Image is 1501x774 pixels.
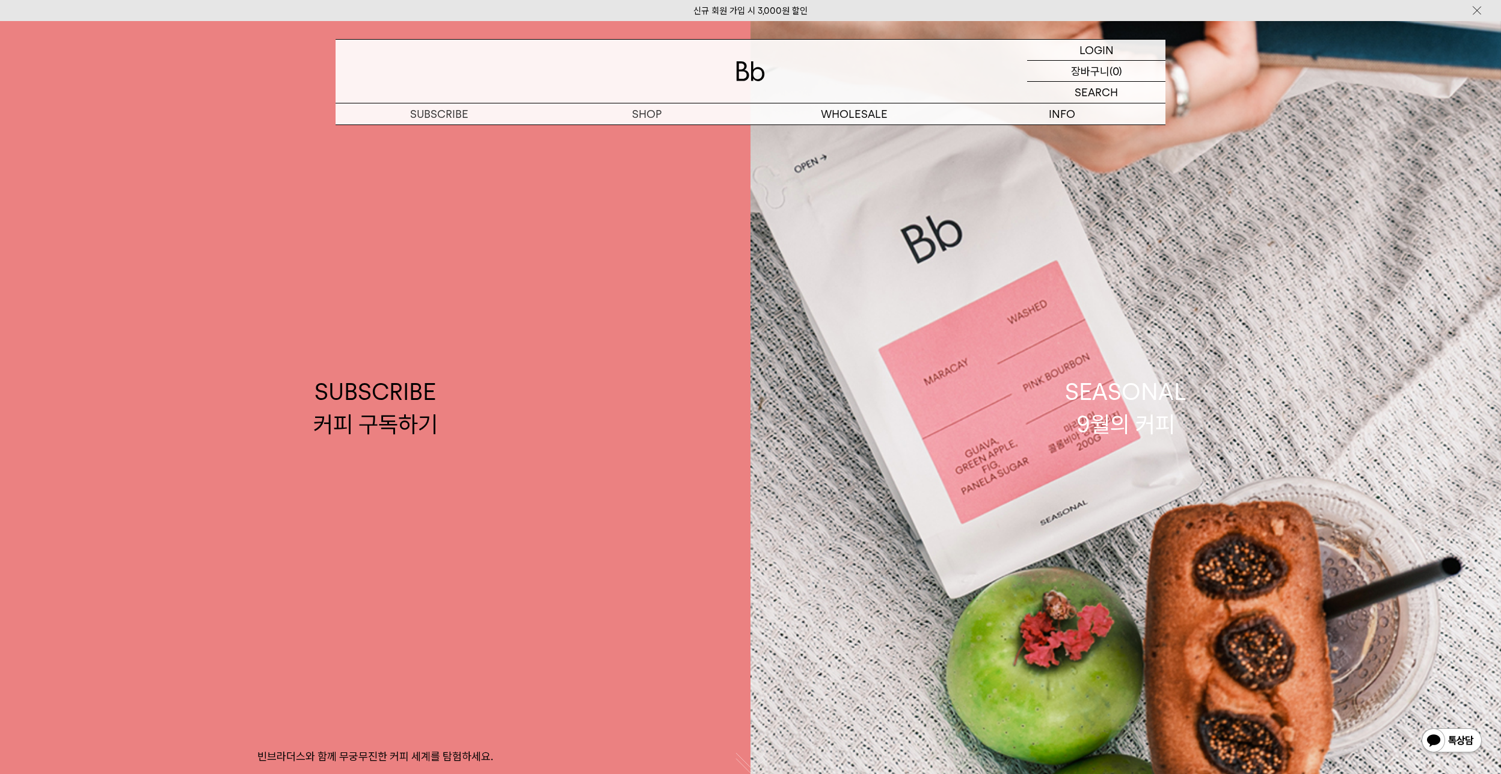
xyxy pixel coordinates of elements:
p: WHOLESALE [750,103,958,124]
div: SEASONAL 9월의 커피 [1065,376,1186,440]
div: SUBSCRIBE 커피 구독하기 [313,376,438,440]
p: 장바구니 [1071,61,1110,81]
a: LOGIN [1027,40,1165,61]
p: (0) [1110,61,1122,81]
a: 장바구니 (0) [1027,61,1165,82]
p: INFO [958,103,1165,124]
img: 카카오톡 채널 1:1 채팅 버튼 [1420,727,1483,756]
img: 로고 [736,61,765,81]
p: LOGIN [1079,40,1114,60]
a: SHOP [543,103,750,124]
a: SUBSCRIBE [336,103,543,124]
a: 신규 회원 가입 시 3,000원 할인 [693,5,808,16]
p: SEARCH [1075,82,1118,103]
